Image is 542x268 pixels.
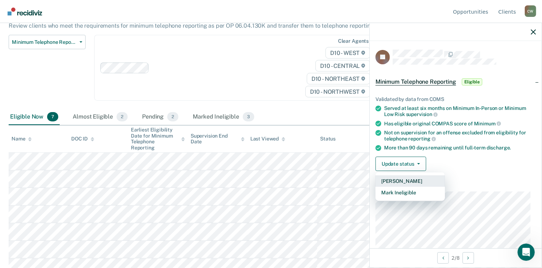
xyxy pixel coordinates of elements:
[370,70,542,93] div: Minimum Telephone ReportingEligible
[370,248,542,267] div: 2 / 8
[437,252,449,264] button: Previous Opportunity
[375,187,445,198] button: Mark Ineligible
[375,175,445,187] button: [PERSON_NAME]
[141,109,180,125] div: Pending
[12,39,77,45] span: Minimum Telephone Reporting
[131,127,185,151] div: Earliest Eligibility Date for Minimum Telephone Reporting
[320,136,336,142] div: Status
[9,109,60,125] div: Eligible Now
[167,112,178,121] span: 2
[384,120,536,127] div: Has eligible original COMPAS score of
[71,136,94,142] div: DOC ID
[325,47,370,59] span: D10 - WEST
[375,182,536,189] dt: Supervision
[375,78,456,86] span: Minimum Telephone Reporting
[71,109,129,125] div: Almost Eligible
[8,8,42,15] img: Recidiviz
[487,145,511,151] span: discharge.
[250,136,285,142] div: Last Viewed
[525,5,536,17] button: Profile dropdown button
[191,109,256,125] div: Marked Ineligible
[518,244,535,261] iframe: Intercom live chat
[243,112,254,121] span: 3
[12,136,32,142] div: Name
[463,252,474,264] button: Next Opportunity
[117,112,128,121] span: 2
[338,38,369,44] div: Clear agents
[191,133,245,145] div: Supervision End Date
[384,105,536,117] div: Served at least six months on Minimum In-Person or Minimum Low Risk
[384,145,536,151] div: More than 90 days remaining until full-term
[525,5,536,17] div: C W
[375,96,536,102] div: Validated by data from COMS
[409,136,436,142] span: reporting
[375,172,445,201] div: Dropdown Menu
[315,60,370,71] span: D10 - CENTRAL
[307,73,370,84] span: D10 - NORTHEAST
[384,130,536,142] div: Not on supervision for an offense excluded from eligibility for telephone
[406,111,438,117] span: supervision
[305,86,370,97] span: D10 - NORTHWEST
[375,157,426,171] button: Update status
[462,78,482,86] span: Eligible
[47,112,58,121] span: 7
[474,121,501,126] span: Minimum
